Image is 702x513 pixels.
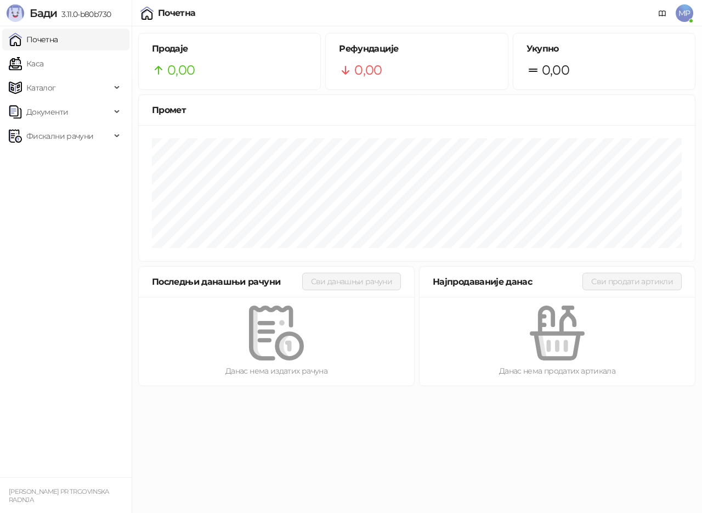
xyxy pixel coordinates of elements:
a: Почетна [9,29,58,50]
div: Данас нема издатих рачуна [156,365,397,377]
span: Фискални рачуни [26,125,93,147]
small: [PERSON_NAME] PR TRGOVINSKA RADNJA [9,488,109,504]
div: Данас нема продатих артикала [437,365,677,377]
div: Најпродаваније данас [433,275,582,289]
button: Сви продати артикли [582,273,682,290]
span: 0,00 [542,60,569,81]
a: Документација [654,4,671,22]
h5: Рефундације [339,42,494,55]
span: 3.11.0-b80b730 [57,9,111,19]
div: Промет [152,103,682,117]
h5: Продаје [152,42,307,55]
h5: Укупно [526,42,682,55]
span: Документи [26,101,68,123]
span: 0,00 [167,60,195,81]
button: Сви данашњи рачуни [302,273,401,290]
div: Последњи данашњи рачуни [152,275,302,289]
span: MP [676,4,693,22]
img: Logo [7,4,24,22]
span: Бади [30,7,57,20]
span: Каталог [26,77,56,99]
a: Каса [9,53,43,75]
span: 0,00 [354,60,382,81]
div: Почетна [158,9,196,18]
